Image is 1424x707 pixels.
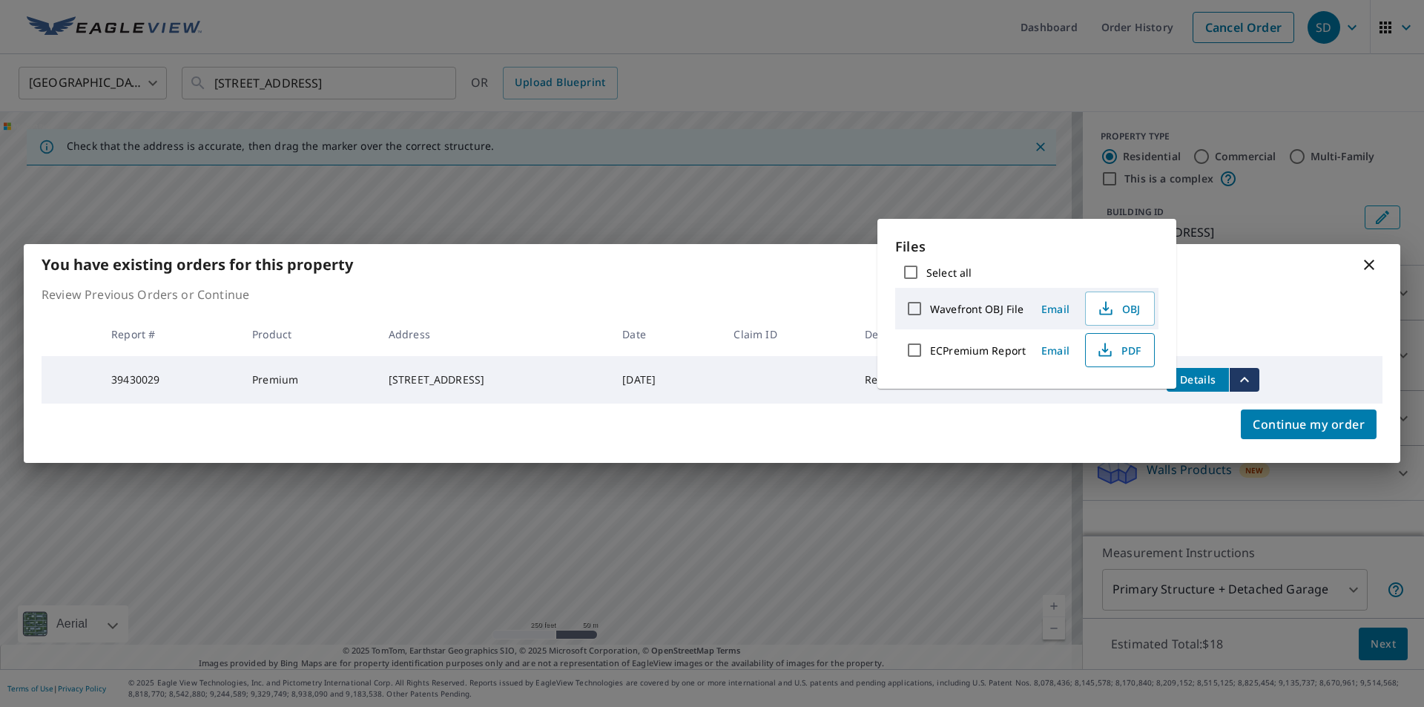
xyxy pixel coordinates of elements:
span: OBJ [1095,300,1142,318]
button: Email [1032,297,1079,320]
button: Continue my order [1241,410,1377,439]
th: Date [610,312,722,356]
button: PDF [1085,333,1155,367]
label: Select all [926,266,972,280]
td: Premium [240,356,377,404]
td: 39430029 [99,356,240,404]
th: Report # [99,312,240,356]
span: Email [1038,343,1073,358]
th: Delivery [853,312,979,356]
td: Regular [853,356,979,404]
td: [DATE] [610,356,722,404]
button: OBJ [1085,292,1155,326]
p: Files [895,237,1158,257]
span: Email [1038,302,1073,316]
button: filesDropdownBtn-39430029 [1229,368,1259,392]
div: [STREET_ADDRESS] [389,372,599,387]
span: Details [1176,372,1220,387]
button: detailsBtn-39430029 [1167,368,1229,392]
b: You have existing orders for this property [42,254,353,274]
span: Continue my order [1253,414,1365,435]
label: Wavefront OBJ File [930,302,1023,316]
span: PDF [1095,341,1142,359]
label: ECPremium Report [930,343,1026,358]
p: Review Previous Orders or Continue [42,286,1382,303]
th: Claim ID [722,312,852,356]
th: Address [377,312,610,356]
button: Email [1032,339,1079,362]
th: Product [240,312,377,356]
